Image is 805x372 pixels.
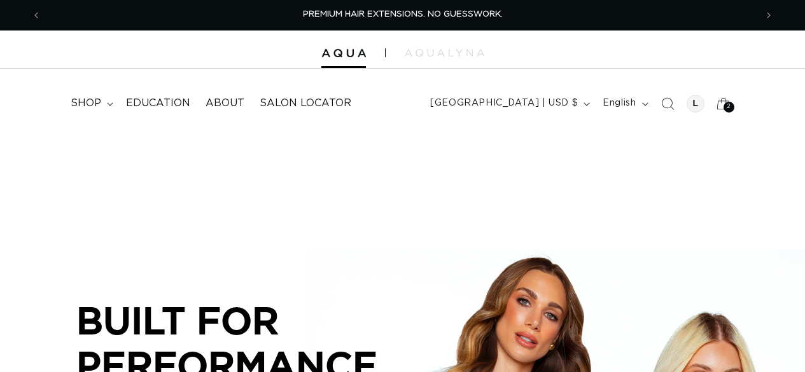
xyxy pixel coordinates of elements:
[260,97,351,110] span: Salon Locator
[303,10,503,18] span: PREMIUM HAIR EXTENSIONS. NO GUESSWORK.
[755,3,783,27] button: Next announcement
[118,89,198,118] a: Education
[22,3,50,27] button: Previous announcement
[430,97,578,110] span: [GEOGRAPHIC_DATA] | USD $
[206,97,244,110] span: About
[595,92,653,116] button: English
[405,49,484,57] img: aqualyna.com
[71,97,101,110] span: shop
[654,90,682,118] summary: Search
[727,102,731,113] span: 2
[603,97,636,110] span: English
[198,89,252,118] a: About
[321,49,366,58] img: Aqua Hair Extensions
[126,97,190,110] span: Education
[423,92,595,116] button: [GEOGRAPHIC_DATA] | USD $
[252,89,359,118] a: Salon Locator
[63,89,118,118] summary: shop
